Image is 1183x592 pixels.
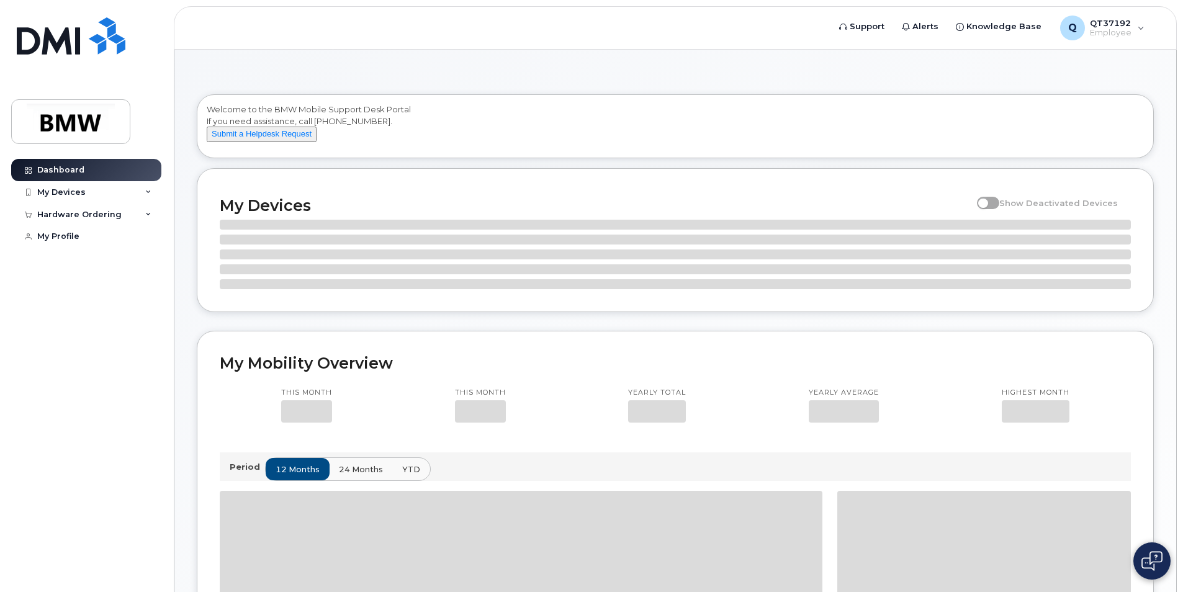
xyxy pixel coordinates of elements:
p: Yearly average [809,388,879,398]
button: Submit a Helpdesk Request [207,127,317,142]
p: This month [455,388,506,398]
img: Open chat [1141,551,1163,571]
p: Period [230,461,265,473]
span: YTD [402,464,420,475]
span: Show Deactivated Devices [999,198,1118,208]
p: This month [281,388,332,398]
div: Welcome to the BMW Mobile Support Desk Portal If you need assistance, call [PHONE_NUMBER]. [207,104,1144,153]
h2: My Devices [220,196,971,215]
span: 24 months [339,464,383,475]
a: Submit a Helpdesk Request [207,128,317,138]
p: Highest month [1002,388,1069,398]
h2: My Mobility Overview [220,354,1131,372]
input: Show Deactivated Devices [977,191,987,201]
p: Yearly total [628,388,686,398]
